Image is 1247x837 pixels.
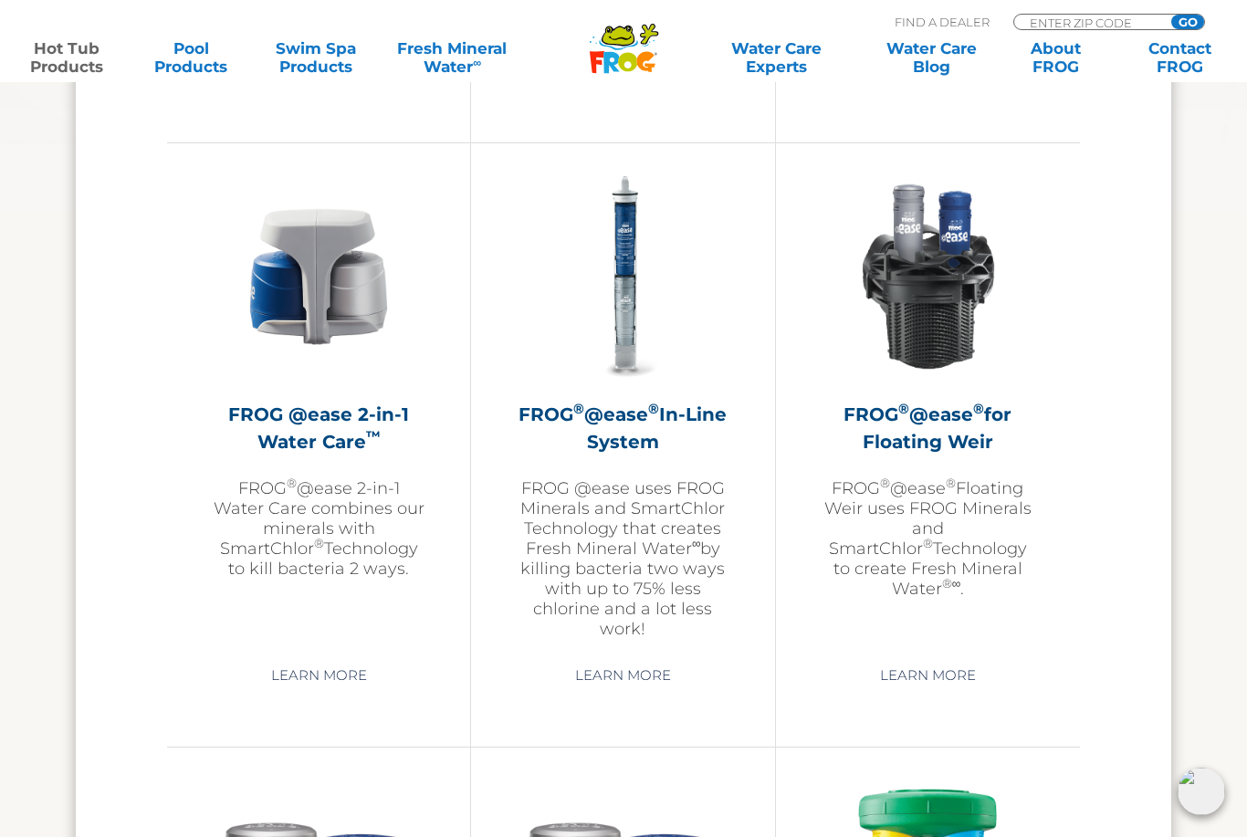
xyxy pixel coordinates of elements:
[898,400,909,417] sup: ®
[213,478,424,579] p: FROG @ease 2-in-1 Water Care combines our minerals with SmartChlor Technology to kill bacteria 2 ...
[1008,39,1105,76] a: AboutFROG
[923,536,933,550] sup: ®
[697,39,854,76] a: Water CareExperts
[517,171,728,382] img: inline-system-300x300.png
[1171,15,1204,29] input: GO
[213,171,424,645] a: FROG @ease 2-in-1 Water Care™FROG®@ease 2-in-1 Water Care combines our minerals with SmartChlor®T...
[473,56,481,69] sup: ∞
[692,536,701,550] sup: ∞
[859,659,997,692] a: Learn More
[517,478,728,639] p: FROG @ease uses FROG Minerals and SmartChlor Technology that creates Fresh Mineral Water by killi...
[250,659,388,692] a: Learn More
[942,576,952,591] sup: ®
[18,39,115,76] a: Hot TubProducts
[392,39,513,76] a: Fresh MineralWater∞
[213,401,424,455] h2: FROG @ease 2-in-1 Water Care
[822,478,1034,599] p: FROG @ease Floating Weir uses FROG Minerals and SmartChlor Technology to create Fresh Mineral Wat...
[1178,768,1225,815] img: openIcon
[267,39,364,76] a: Swim SpaProducts
[1028,15,1151,30] input: Zip Code Form
[573,400,584,417] sup: ®
[946,476,956,490] sup: ®
[554,659,692,692] a: Learn More
[142,39,239,76] a: PoolProducts
[517,171,728,645] a: FROG®@ease®In-Line SystemFROG @ease uses FROG Minerals and SmartChlor Technology that creates Fre...
[517,401,728,455] h2: FROG @ease In-Line System
[1132,39,1229,76] a: ContactFROG
[287,476,297,490] sup: ®
[952,576,961,591] sup: ∞
[883,39,980,76] a: Water CareBlog
[366,427,381,445] sup: ™
[822,401,1034,455] h2: FROG @ease for Floating Weir
[822,171,1033,382] img: InLineWeir_Front_High_inserting-v2-300x300.png
[880,476,890,490] sup: ®
[648,400,659,417] sup: ®
[895,14,990,30] p: Find A Dealer
[822,171,1034,645] a: FROG®@ease®for Floating WeirFROG®@ease®Floating Weir uses FROG Minerals and SmartChlor®Technology...
[314,536,324,550] sup: ®
[973,400,984,417] sup: ®
[213,171,424,382] img: @ease-2-in-1-Holder-v2-300x300.png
